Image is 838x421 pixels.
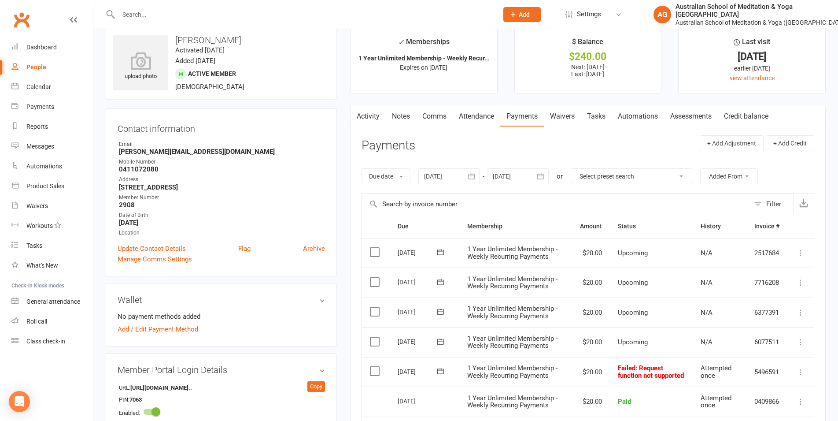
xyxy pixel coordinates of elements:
[653,6,671,23] div: AG
[700,168,758,184] button: Added From
[701,309,712,317] span: N/A
[618,398,631,406] span: Paid
[572,387,610,417] td: $20.00
[467,245,557,261] span: 1 Year Unlimited Membership - Weekly Recurring Payments
[118,254,192,265] a: Manage Comms Settings
[11,196,93,216] a: Waivers
[119,194,325,202] div: Member Number
[116,8,492,21] input: Search...
[400,64,447,71] span: Expires on [DATE]
[572,298,610,328] td: $20.00
[129,395,180,405] strong: 7063
[467,275,557,291] span: 1 Year Unlimited Membership - Weekly Recurring Payments
[26,183,64,190] div: Product Sales
[113,35,329,45] h3: [PERSON_NAME]
[618,309,648,317] span: Upcoming
[11,117,93,137] a: Reports
[618,279,648,287] span: Upcoming
[572,268,610,298] td: $20.00
[26,298,80,305] div: General attendance
[118,393,325,406] li: PIN:
[11,137,93,156] a: Messages
[26,318,47,325] div: Roll call
[618,338,648,346] span: Upcoming
[119,175,325,184] div: Address
[746,327,787,357] td: 6077511
[544,106,581,127] a: Waivers
[119,183,325,191] strong: [STREET_ADDRESS]
[572,327,610,357] td: $20.00
[26,123,48,130] div: Reports
[303,243,325,254] a: Archive
[119,148,325,156] strong: [PERSON_NAME][EMAIL_ADDRESS][DOMAIN_NAME]
[118,311,325,322] li: No payment methods added
[118,405,325,419] li: Enabled:
[618,249,648,257] span: Upcoming
[766,135,814,151] button: + Add Credit
[119,165,325,173] strong: 0411072080
[572,238,610,268] td: $20.00
[11,9,33,31] a: Clubworx
[118,365,325,375] h3: Member Portal Login Details
[11,256,93,276] a: What's New
[746,268,787,298] td: 7716208
[746,238,787,268] td: 2517684
[26,222,53,229] div: Workouts
[238,243,251,254] a: Flag
[362,168,410,184] button: Due date
[746,215,787,238] th: Invoice #
[398,275,438,289] div: [DATE]
[11,312,93,332] a: Roll call
[390,215,459,238] th: Due
[581,106,612,127] a: Tasks
[398,38,404,46] i: ✓
[734,36,770,52] div: Last visit
[701,249,712,257] span: N/A
[693,215,746,238] th: History
[130,384,192,393] strong: [URL][DOMAIN_NAME]..
[572,36,603,52] div: $ Balance
[557,171,563,182] div: or
[398,36,450,52] div: Memberships
[11,332,93,351] a: Class kiosk mode
[118,120,325,134] h3: Contact information
[362,194,749,215] input: Search by invoice number
[687,52,817,61] div: [DATE]
[119,219,325,227] strong: [DATE]
[358,55,490,62] strong: 1 Year Unlimited Membership - Weekly Recur...
[351,106,386,127] a: Activity
[11,236,93,256] a: Tasks
[749,194,793,215] button: Filter
[453,106,500,127] a: Attendance
[523,63,653,78] p: Next: [DATE] Last: [DATE]
[701,394,731,410] span: Attempted once
[766,199,781,209] div: Filter
[746,357,787,387] td: 5496591
[664,106,718,127] a: Assessments
[26,262,58,269] div: What's New
[119,140,325,149] div: Email
[519,11,530,18] span: Add
[503,7,541,22] button: Add
[523,52,653,61] div: $240.00
[701,338,712,346] span: N/A
[610,215,692,238] th: Status
[467,335,557,350] span: 1 Year Unlimited Membership - Weekly Recurring Payments
[26,83,51,90] div: Calendar
[118,295,325,305] h3: Wallet
[11,292,93,312] a: General attendance kiosk mode
[500,106,544,127] a: Payments
[113,52,168,81] div: upload photo
[416,106,453,127] a: Comms
[612,106,664,127] a: Automations
[175,83,244,91] span: [DEMOGRAPHIC_DATA]
[26,202,48,209] div: Waivers
[118,324,198,335] a: Add / Edit Payment Method
[577,4,601,24] span: Settings
[572,215,610,238] th: Amount
[26,163,62,170] div: Automations
[26,63,46,71] div: People
[175,46,225,54] time: Activated [DATE]
[9,391,30,412] div: Open Intercom Messenger
[746,387,787,417] td: 0409866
